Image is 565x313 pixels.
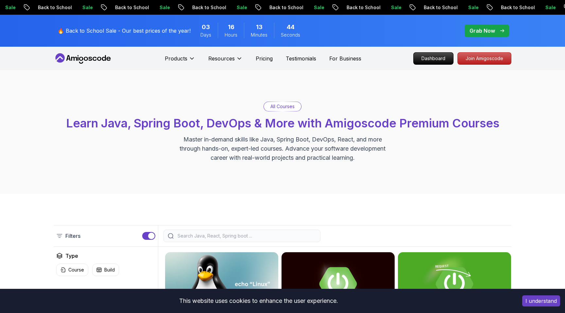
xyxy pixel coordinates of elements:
div: This website uses cookies to enhance the user experience. [5,294,512,308]
p: Sale [174,4,195,11]
p: Back to School [52,4,96,11]
span: 16 Hours [228,23,234,32]
a: Testimonials [286,55,316,62]
button: Resources [208,55,243,68]
span: Days [200,32,211,38]
span: Learn Java, Spring Boot, DevOps & More with Amigoscode Premium Courses [66,116,499,130]
button: Accept cookies [522,295,560,306]
p: Back to School [515,4,559,11]
p: Back to School [438,4,482,11]
a: Join Amigoscode [457,52,511,65]
p: Sale [328,4,349,11]
p: Back to School [129,4,174,11]
a: Pricing [256,55,273,62]
button: Build [92,264,119,276]
h2: Type [65,252,78,260]
span: Hours [225,32,237,38]
span: Seconds [281,32,300,38]
span: 13 Minutes [256,23,263,32]
p: Sale [405,4,426,11]
p: Grab Now [470,27,495,35]
p: All Courses [270,103,295,110]
p: 🔥 Back to School Sale - Our best prices of the year! [58,27,191,35]
p: Products [165,55,187,62]
p: Back to School [206,4,251,11]
p: Back to School [361,4,405,11]
span: Minutes [251,32,267,38]
button: Course [56,264,88,276]
p: Course [68,267,84,273]
p: Sale [251,4,272,11]
input: Search Java, React, Spring boot ... [176,233,316,239]
p: Dashboard [414,53,453,64]
p: Join Amigoscode [458,53,511,64]
p: Sale [482,4,503,11]
a: Dashboard [413,52,454,65]
a: For Business [329,55,361,62]
span: 44 Seconds [287,23,295,32]
p: Sale [19,4,40,11]
p: Resources [208,55,235,62]
p: Master in-demand skills like Java, Spring Boot, DevOps, React, and more through hands-on, expert-... [173,135,392,162]
button: Products [165,55,195,68]
span: 3 Days [202,23,210,32]
p: Filters [65,232,80,240]
p: Build [104,267,115,273]
p: Back to School [283,4,328,11]
p: Sale [96,4,117,11]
